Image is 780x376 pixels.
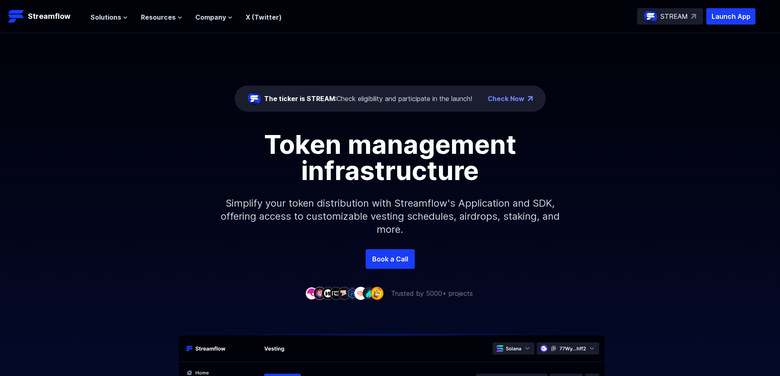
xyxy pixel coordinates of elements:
img: company-5 [338,287,351,299]
img: company-2 [313,287,326,299]
a: Check Now [488,94,525,104]
button: Resources [141,12,182,22]
img: top-right-arrow.png [528,96,533,101]
img: company-3 [321,287,335,299]
p: STREAM [660,11,688,21]
span: The ticker is STREAM: [264,95,337,103]
img: streamflow-logo-circle.png [248,92,261,105]
button: Company [195,12,233,22]
span: Company [195,12,226,22]
img: company-7 [354,287,367,299]
img: company-1 [305,287,318,299]
img: company-6 [346,287,359,299]
h1: Token management infrastructure [206,131,574,184]
a: Streamflow [8,8,82,25]
p: Streamflow [28,11,70,22]
img: company-8 [362,287,375,299]
img: Streamflow Logo [8,8,25,25]
p: Trusted by 5000+ projects [391,288,473,298]
a: STREAM [637,8,703,25]
a: X (Twitter) [246,13,282,21]
img: company-4 [330,287,343,299]
a: Book a Call [366,249,415,269]
div: Check eligibility and participate in the launch! [264,94,472,104]
img: top-right-arrow.svg [691,14,696,19]
span: Solutions [90,12,121,22]
img: streamflow-logo-circle.png [644,10,657,23]
img: company-9 [371,287,384,299]
span: Resources [141,12,176,22]
button: Solutions [90,12,128,22]
button: Launch App [706,8,755,25]
p: Simplify your token distribution with Streamflow's Application and SDK, offering access to custom... [214,184,566,249]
